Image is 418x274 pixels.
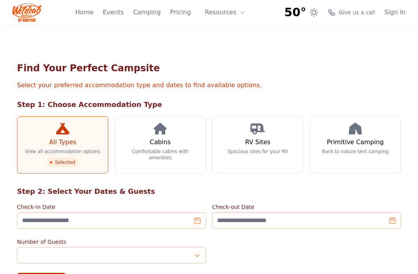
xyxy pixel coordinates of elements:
label: Check-out Date [212,203,401,211]
label: Check-in Date [17,203,206,211]
p: Select your preferred accommodation type and dates to find available options. [17,81,401,90]
h2: Step 1: Choose Accommodation Type [17,99,401,110]
a: RV Sites Spacious sites for your RV [212,116,303,174]
span: Give us a call [339,9,375,16]
h3: RV Sites [245,138,270,147]
a: Cabins Comfortable cabins with amenities [115,116,206,174]
a: Sign In [384,8,406,17]
a: Camping [133,8,161,17]
h3: All Types [49,138,76,147]
button: Resources [200,5,250,20]
span: 50° [284,5,307,19]
h1: Find Your Perfect Campsite [17,62,401,74]
p: Comfortable cabins with amenities [121,148,199,161]
p: Spacious sites for your RV [228,148,288,155]
a: Primitive Camping Back to nature tent camping [310,116,401,174]
h2: Step 2: Select Your Dates & Guests [17,186,401,197]
a: Give us a call [328,9,375,16]
h3: Cabins [150,138,171,147]
p: View all accommodation options [25,148,101,155]
a: All Types View all accommodation options Selected [17,116,108,174]
label: Number of Guests [17,238,206,246]
span: Selected [47,158,78,167]
a: Pricing [170,8,191,17]
a: Home [75,8,93,17]
h3: Primitive Camping [327,138,384,147]
img: Wildcat Logo [12,3,41,22]
p: Back to nature tent camping [322,148,389,155]
a: Events [103,8,124,17]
